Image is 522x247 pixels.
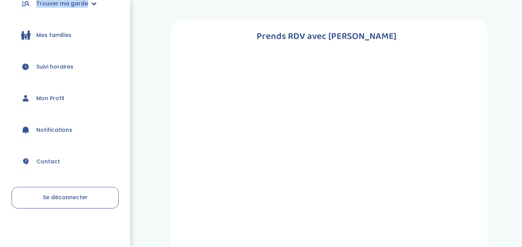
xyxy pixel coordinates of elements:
[43,193,88,201] span: Se déconnecter
[36,63,73,71] span: Suivi horaires
[12,84,119,112] a: Mon Profil
[12,53,119,81] a: Suivi horaires
[182,29,470,44] h1: Prends RDV avec [PERSON_NAME]
[36,31,71,39] span: Mes familles
[12,21,119,49] a: Mes familles
[12,116,119,144] a: Notifications
[12,187,119,208] a: Se déconnecter
[36,158,60,166] span: Contact
[36,94,64,102] span: Mon Profil
[12,148,119,175] a: Contact
[36,126,72,134] span: Notifications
